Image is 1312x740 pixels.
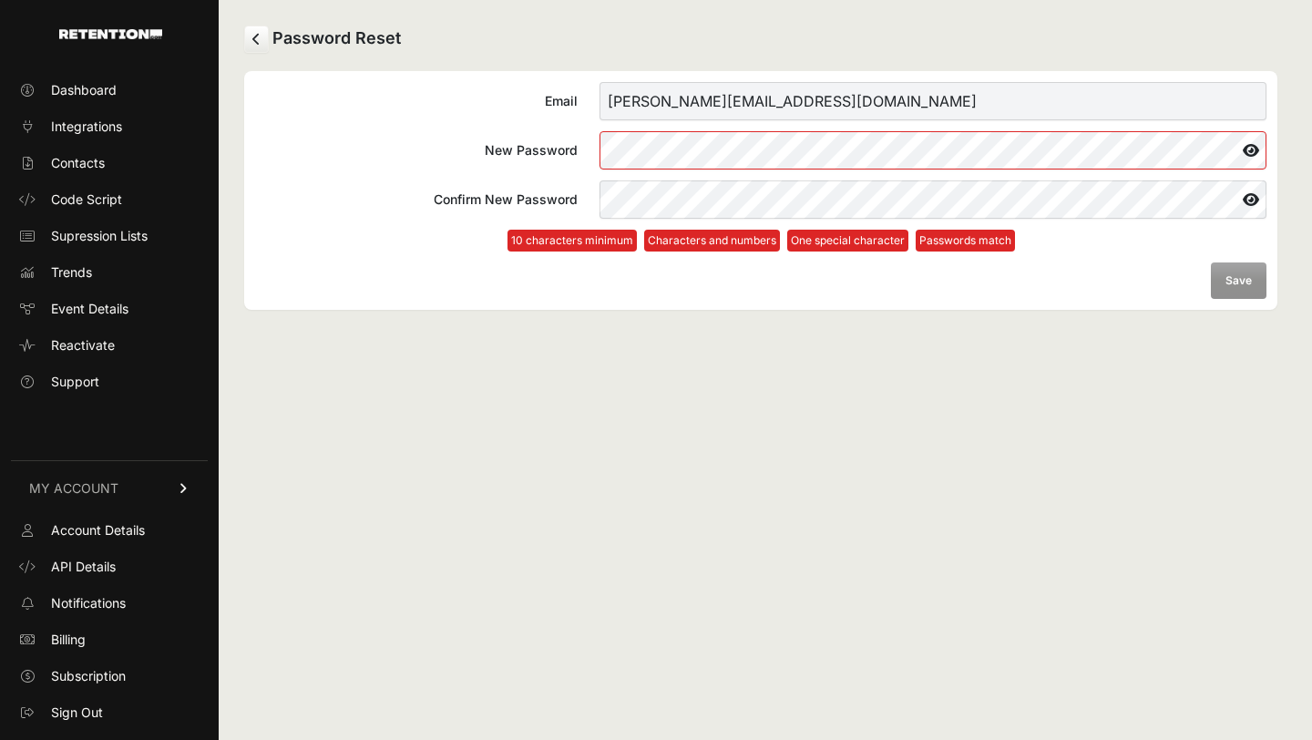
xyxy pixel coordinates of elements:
[51,118,122,136] span: Integrations
[507,230,637,252] li: 10 characters minimum
[11,112,208,141] a: Integrations
[255,141,578,159] div: New Password
[11,625,208,654] a: Billing
[51,558,116,576] span: API Details
[11,698,208,727] a: Sign Out
[51,190,122,209] span: Code Script
[600,82,1266,120] input: Email
[59,29,162,39] img: Retention.com
[51,336,115,355] span: Reactivate
[11,552,208,581] a: API Details
[51,81,117,99] span: Dashboard
[51,154,105,172] span: Contacts
[11,221,208,251] a: Supression Lists
[600,180,1266,219] input: Confirm New Password
[11,149,208,178] a: Contacts
[11,294,208,324] a: Event Details
[51,667,126,685] span: Subscription
[787,230,908,252] li: One special character
[29,479,118,498] span: MY ACCOUNT
[11,662,208,691] a: Subscription
[51,521,145,540] span: Account Details
[255,92,578,110] div: Email
[51,631,86,649] span: Billing
[51,594,126,612] span: Notifications
[11,76,208,105] a: Dashboard
[51,263,92,282] span: Trends
[11,516,208,545] a: Account Details
[644,230,780,252] li: Characters and numbers
[51,704,103,722] span: Sign Out
[11,185,208,214] a: Code Script
[255,190,578,209] div: Confirm New Password
[51,300,128,318] span: Event Details
[244,26,1277,53] h2: Password Reset
[11,589,208,618] a: Notifications
[600,131,1266,170] input: New Password
[11,367,208,396] a: Support
[51,373,99,391] span: Support
[11,460,208,516] a: MY ACCOUNT
[51,227,148,245] span: Supression Lists
[11,258,208,287] a: Trends
[916,230,1015,252] li: Passwords match
[11,331,208,360] a: Reactivate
